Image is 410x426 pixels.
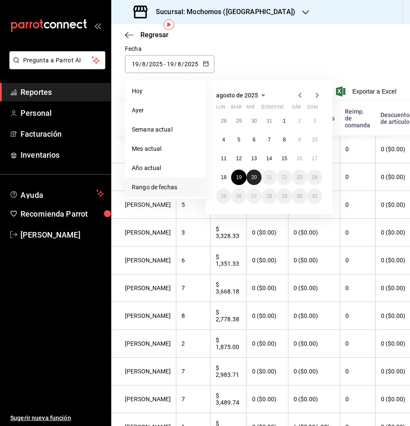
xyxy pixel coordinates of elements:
[125,101,206,120] li: Ayer
[338,86,396,97] button: Exportar a Excel
[297,193,302,199] abbr: 30 de agosto de 2025
[176,247,210,274] th: 6
[140,31,169,39] span: Regresar
[131,61,139,68] input: Day
[236,174,241,180] abbr: 19 de agosto de 2025
[298,137,301,143] abbr: 9 de agosto de 2025
[176,330,210,358] th: 2
[247,274,288,302] th: 0 ($0.00)
[125,159,206,178] li: Año actual
[307,113,322,129] button: 3 de agosto de 2025
[266,193,272,199] abbr: 28 de agosto de 2025
[231,151,246,166] button: 12 de agosto de 2025
[163,19,174,30] img: Tooltip marker
[21,149,104,161] span: Inventarios
[111,191,176,219] th: [PERSON_NAME]
[247,132,261,147] button: 6 de agosto de 2025
[340,163,375,191] th: 0
[221,118,226,124] abbr: 28 de julio de 2025
[21,86,104,98] span: Reportes
[277,151,292,166] button: 15 de agosto de 2025
[174,61,177,68] span: /
[292,151,307,166] button: 16 de agosto de 2025
[307,188,322,204] button: 31 de agosto de 2025
[184,61,199,68] input: Year
[139,61,142,68] span: /
[210,274,247,302] th: $ 3,668.18
[268,137,271,143] abbr: 7 de agosto de 2025
[277,113,292,129] button: 1 de agosto de 2025
[261,170,276,185] button: 21 de agosto de 2025
[261,188,276,204] button: 28 de agosto de 2025
[176,302,210,330] th: 8
[236,118,241,124] abbr: 29 de julio de 2025
[149,61,163,68] input: Year
[125,139,206,159] li: Mes actual
[340,274,375,302] th: 0
[261,113,276,129] button: 31 de julio de 2025
[312,193,318,199] abbr: 31 de agosto de 2025
[261,151,276,166] button: 14 de agosto de 2025
[277,188,292,204] button: 29 de agosto de 2025
[236,193,241,199] abbr: 26 de agosto de 2025
[210,385,247,413] th: $ 3,489.74
[261,132,276,147] button: 7 de agosto de 2025
[312,156,318,162] abbr: 17 de agosto de 2025
[216,92,258,99] span: agosto de 2025
[251,118,257,124] abbr: 30 de julio de 2025
[277,104,284,113] abbr: viernes
[21,208,104,220] span: Recomienda Parrot
[298,118,301,124] abbr: 2 de agosto de 2025
[176,219,210,247] th: 3
[210,302,247,330] th: $ 2,778.38
[247,188,261,204] button: 27 de agosto de 2025
[111,330,176,358] th: [PERSON_NAME]
[231,132,246,147] button: 5 de agosto de 2025
[9,51,105,69] button: Pregunta a Parrot AI
[216,90,268,100] button: agosto de 2025
[21,107,104,119] span: Personal
[340,101,375,135] th: Reimp. de comanda
[288,219,340,247] th: 0 ($0.00)
[21,229,104,241] span: [PERSON_NAME]
[247,330,288,358] th: 0 ($0.00)
[216,170,231,185] button: 18 de agosto de 2025
[111,385,176,413] th: [PERSON_NAME]
[216,113,231,129] button: 28 de julio de 2025
[125,82,206,101] li: Hoy
[21,188,93,199] span: Ayuda
[261,104,312,113] abbr: jueves
[111,274,176,302] th: [PERSON_NAME]
[340,191,375,219] th: 0
[142,61,146,68] input: Month
[231,170,246,185] button: 19 de agosto de 2025
[111,101,176,135] th: Nombre
[307,132,322,147] button: 10 de agosto de 2025
[111,358,176,385] th: [PERSON_NAME]
[221,193,226,199] abbr: 25 de agosto de 2025
[177,61,181,68] input: Month
[288,247,340,274] th: 0 ($0.00)
[283,137,286,143] abbr: 8 de agosto de 2025
[292,188,307,204] button: 30 de agosto de 2025
[216,188,231,204] button: 25 de agosto de 2025
[288,302,340,330] th: 0 ($0.00)
[125,178,206,197] li: Rango de fechas
[297,156,302,162] abbr: 16 de agosto de 2025
[247,358,288,385] th: 0 ($0.00)
[313,118,316,124] abbr: 3 de agosto de 2025
[10,414,104,423] span: Sugerir nueva función
[251,156,257,162] abbr: 13 de agosto de 2025
[176,191,210,219] th: 5
[238,137,241,143] abbr: 5 de agosto de 2025
[266,118,272,124] abbr: 31 de julio de 2025
[292,104,301,113] abbr: sábado
[340,330,375,358] th: 0
[210,219,247,247] th: $ 3,328.33
[340,358,375,385] th: 0
[111,302,176,330] th: [PERSON_NAME]
[277,170,292,185] button: 22 de agosto de 2025
[282,174,287,180] abbr: 22 de agosto de 2025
